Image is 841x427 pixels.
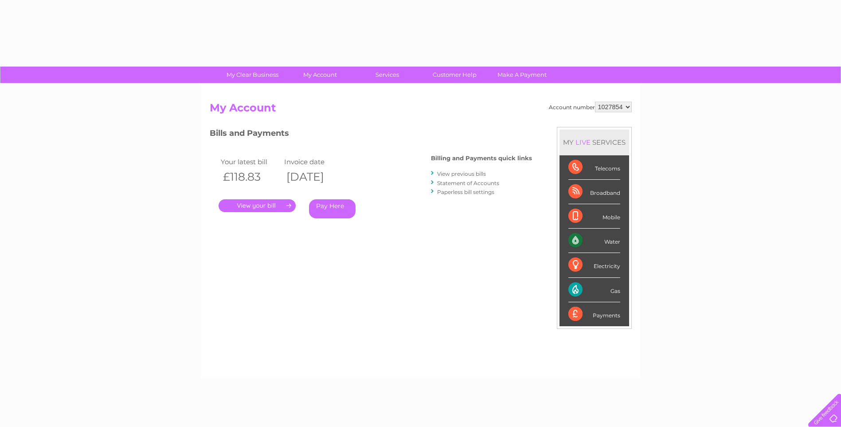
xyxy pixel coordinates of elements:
[568,204,620,229] div: Mobile
[282,168,346,186] th: [DATE]
[219,156,282,168] td: Your latest bill
[219,168,282,186] th: £118.83
[219,199,296,212] a: .
[437,180,499,186] a: Statement of Accounts
[559,130,629,155] div: MY SERVICES
[418,67,491,83] a: Customer Help
[351,67,424,83] a: Services
[210,127,532,142] h3: Bills and Payments
[309,199,356,218] a: Pay Here
[485,67,559,83] a: Make A Payment
[210,102,632,119] h2: My Account
[568,302,620,326] div: Payments
[282,156,346,168] td: Invoice date
[431,155,532,162] h4: Billing and Payments quick links
[216,67,289,83] a: My Clear Business
[437,170,486,177] a: View previous bills
[568,180,620,204] div: Broadband
[437,189,494,195] a: Paperless bill settings
[568,278,620,302] div: Gas
[568,229,620,253] div: Water
[283,67,356,83] a: My Account
[568,155,620,180] div: Telecoms
[568,253,620,277] div: Electricity
[574,138,592,146] div: LIVE
[549,102,632,112] div: Account number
